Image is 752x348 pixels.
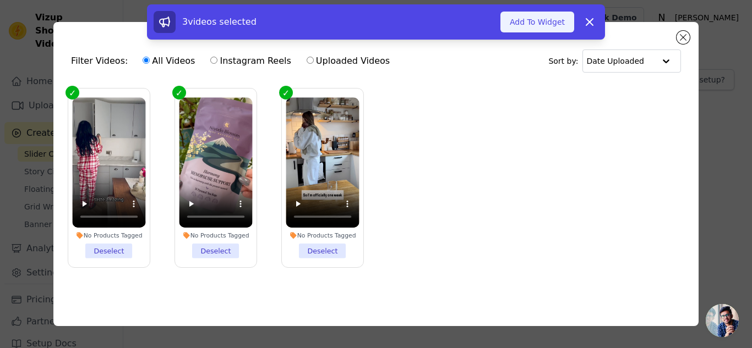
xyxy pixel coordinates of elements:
div: No Products Tagged [72,231,145,239]
div: No Products Tagged [179,231,252,239]
button: Add To Widget [500,12,574,32]
label: All Videos [142,54,195,68]
div: No Products Tagged [286,231,359,239]
label: Uploaded Videos [306,54,390,68]
label: Instagram Reels [210,54,291,68]
div: Filter Videos: [71,48,396,74]
div: Open chat [706,304,739,337]
span: 3 videos selected [182,16,257,27]
div: Sort by: [548,49,681,73]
